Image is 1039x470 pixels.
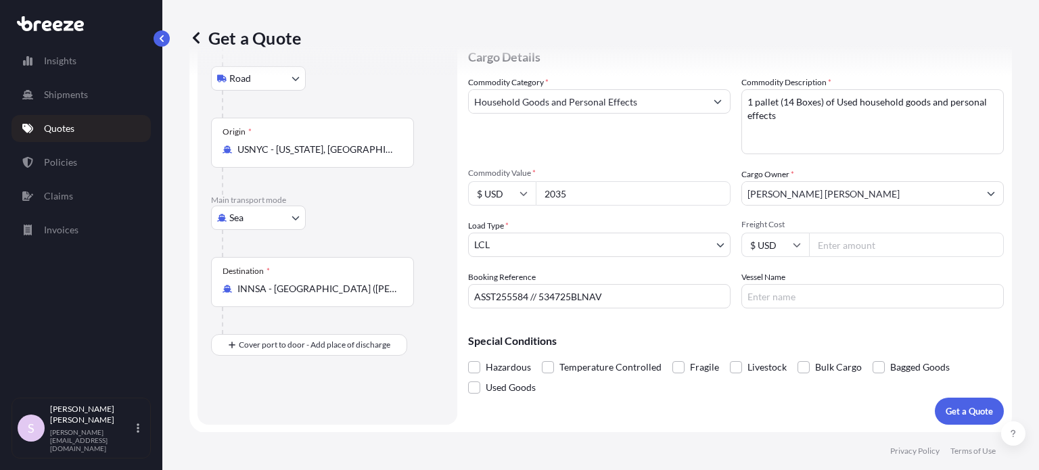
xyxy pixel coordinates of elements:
span: Commodity Value [468,168,731,179]
button: Select transport [211,66,306,91]
span: Fragile [690,357,719,377]
input: Origin [237,143,397,156]
label: Vessel Name [741,271,785,284]
a: Invoices [11,216,151,243]
p: Shipments [44,88,88,101]
p: [PERSON_NAME] [PERSON_NAME] [50,404,134,425]
span: LCL [474,238,490,252]
a: Privacy Policy [890,446,940,456]
span: Bagged Goods [890,357,950,377]
div: Origin [223,126,252,137]
span: Used Goods [486,377,536,398]
span: Temperature Controlled [559,357,662,377]
a: Insights [11,47,151,74]
label: Commodity Description [741,76,831,89]
input: Type amount [536,181,731,206]
a: Terms of Use [950,446,996,456]
div: Destination [223,266,270,277]
a: Policies [11,149,151,176]
span: Bulk Cargo [815,357,862,377]
label: Booking Reference [468,271,536,284]
label: Commodity Category [468,76,549,89]
span: S [28,421,34,435]
p: Special Conditions [468,335,1004,346]
span: Hazardous [486,357,531,377]
input: Destination [237,282,397,296]
p: Insights [44,54,76,68]
button: LCL [468,233,731,257]
span: Load Type [468,219,509,233]
p: Get a Quote [189,27,301,49]
button: Select transport [211,206,306,230]
p: Invoices [44,223,78,237]
span: Livestock [747,357,787,377]
p: Quotes [44,122,74,135]
a: Shipments [11,81,151,108]
span: Freight Cost [741,219,1004,230]
a: Claims [11,183,151,210]
p: Policies [44,156,77,169]
input: Enter amount [809,233,1004,257]
span: Sea [229,211,244,225]
button: Cover port to door - Add place of discharge [211,334,407,356]
input: Select a commodity type [469,89,706,114]
a: Quotes [11,115,151,142]
p: Claims [44,189,73,203]
button: Show suggestions [706,89,730,114]
input: Your internal reference [468,284,731,308]
input: Enter name [741,284,1004,308]
p: [PERSON_NAME][EMAIL_ADDRESS][DOMAIN_NAME] [50,428,134,452]
span: Cover port to door - Add place of discharge [239,338,390,352]
label: Cargo Owner [741,168,794,181]
button: Get a Quote [935,398,1004,425]
input: Full name [742,181,979,206]
span: Road [229,72,251,85]
button: Show suggestions [979,181,1003,206]
p: Get a Quote [946,404,993,418]
p: Main transport mode [211,195,444,206]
